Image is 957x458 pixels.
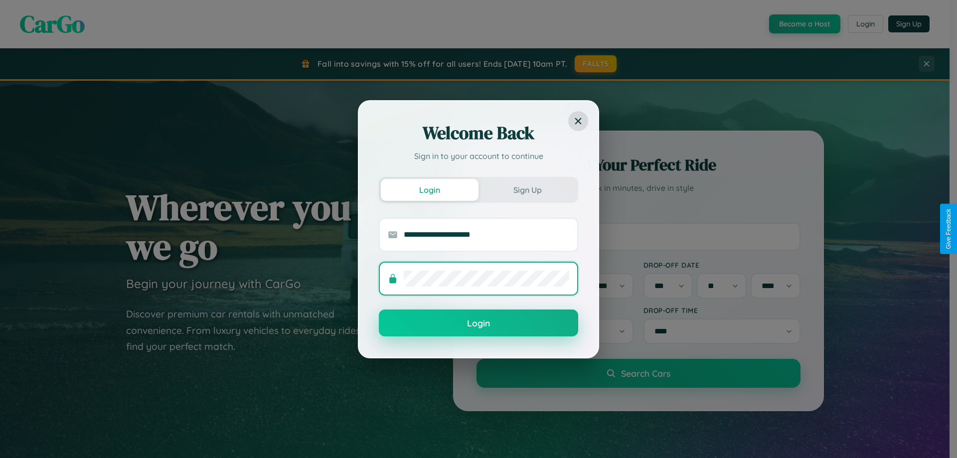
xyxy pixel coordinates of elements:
div: Give Feedback [945,209,952,249]
p: Sign in to your account to continue [379,150,578,162]
button: Sign Up [478,179,576,201]
h2: Welcome Back [379,121,578,145]
button: Login [381,179,478,201]
button: Login [379,309,578,336]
